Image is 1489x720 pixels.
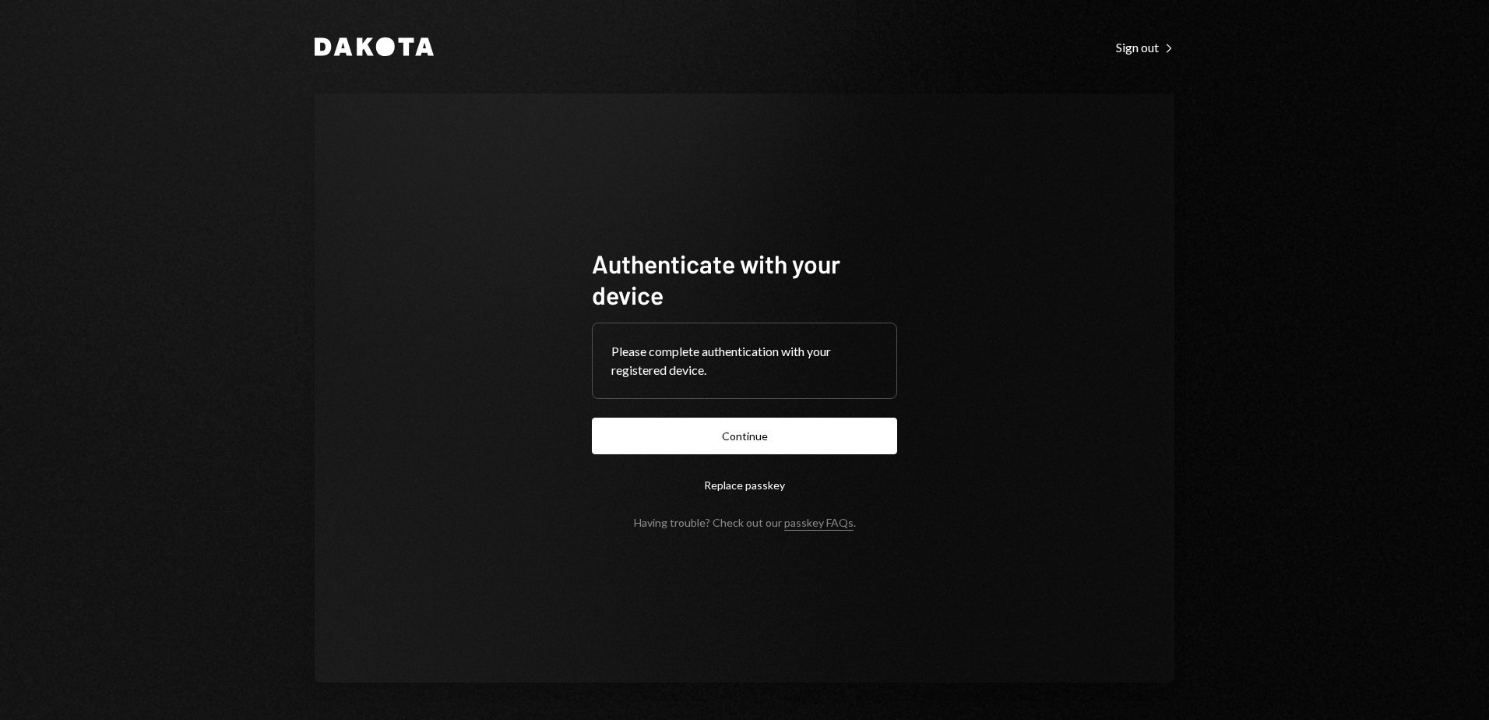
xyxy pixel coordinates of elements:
[634,516,856,529] div: Having trouble? Check out our .
[592,248,897,310] h1: Authenticate with your device
[592,467,897,503] button: Replace passkey
[1116,38,1174,55] a: Sign out
[1116,40,1174,55] div: Sign out
[784,516,854,531] a: passkey FAQs
[592,418,897,454] button: Continue
[611,342,878,379] div: Please complete authentication with your registered device.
